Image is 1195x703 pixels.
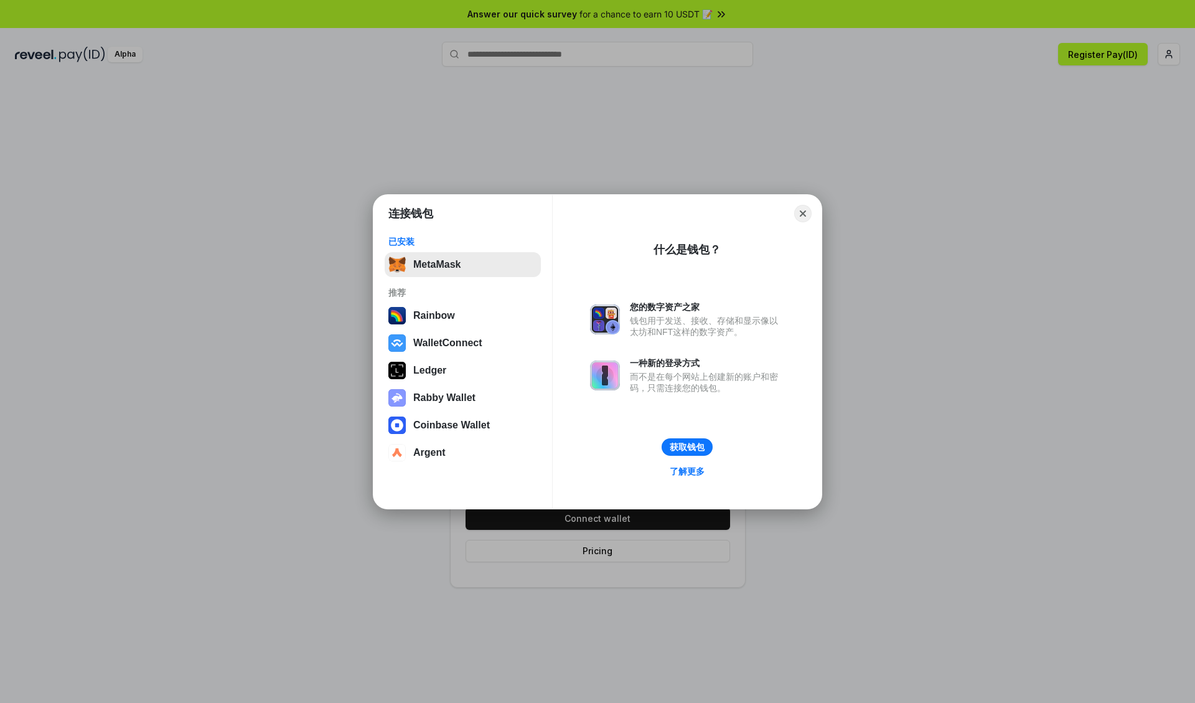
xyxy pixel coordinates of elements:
[385,413,541,438] button: Coinbase Wallet
[388,307,406,324] img: svg+xml,%3Csvg%20width%3D%22120%22%20height%3D%22120%22%20viewBox%3D%220%200%20120%20120%22%20fil...
[670,441,705,453] div: 获取钱包
[630,357,784,369] div: 一种新的登录方式
[413,310,455,321] div: Rainbow
[413,392,476,403] div: Rabby Wallet
[413,259,461,270] div: MetaMask
[654,242,721,257] div: 什么是钱包？
[388,206,433,221] h1: 连接钱包
[385,358,541,383] button: Ledger
[630,371,784,394] div: 而不是在每个网站上创建新的账户和密码，只需连接您的钱包。
[670,466,705,477] div: 了解更多
[388,389,406,407] img: svg+xml,%3Csvg%20xmlns%3D%22http%3A%2F%2Fwww.w3.org%2F2000%2Fsvg%22%20fill%3D%22none%22%20viewBox...
[385,440,541,465] button: Argent
[413,447,446,458] div: Argent
[388,444,406,461] img: svg+xml,%3Csvg%20width%3D%2228%22%20height%3D%2228%22%20viewBox%3D%220%200%2028%2028%22%20fill%3D...
[388,362,406,379] img: svg+xml,%3Csvg%20xmlns%3D%22http%3A%2F%2Fwww.w3.org%2F2000%2Fsvg%22%20width%3D%2228%22%20height%3...
[388,334,406,352] img: svg+xml,%3Csvg%20width%3D%2228%22%20height%3D%2228%22%20viewBox%3D%220%200%2028%2028%22%20fill%3D...
[630,301,784,313] div: 您的数字资产之家
[413,420,490,431] div: Coinbase Wallet
[794,205,812,222] button: Close
[385,331,541,356] button: WalletConnect
[590,304,620,334] img: svg+xml,%3Csvg%20xmlns%3D%22http%3A%2F%2Fwww.w3.org%2F2000%2Fsvg%22%20fill%3D%22none%22%20viewBox...
[413,365,446,376] div: Ledger
[388,236,537,247] div: 已安装
[388,417,406,434] img: svg+xml,%3Csvg%20width%3D%2228%22%20height%3D%2228%22%20viewBox%3D%220%200%2028%2028%22%20fill%3D...
[388,256,406,273] img: svg+xml,%3Csvg%20fill%3D%22none%22%20height%3D%2233%22%20viewBox%3D%220%200%2035%2033%22%20width%...
[662,463,712,479] a: 了解更多
[630,315,784,337] div: 钱包用于发送、接收、存储和显示像以太坊和NFT这样的数字资产。
[385,303,541,328] button: Rainbow
[388,287,537,298] div: 推荐
[385,252,541,277] button: MetaMask
[413,337,482,349] div: WalletConnect
[662,438,713,456] button: 获取钱包
[385,385,541,410] button: Rabby Wallet
[590,361,620,390] img: svg+xml,%3Csvg%20xmlns%3D%22http%3A%2F%2Fwww.w3.org%2F2000%2Fsvg%22%20fill%3D%22none%22%20viewBox...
